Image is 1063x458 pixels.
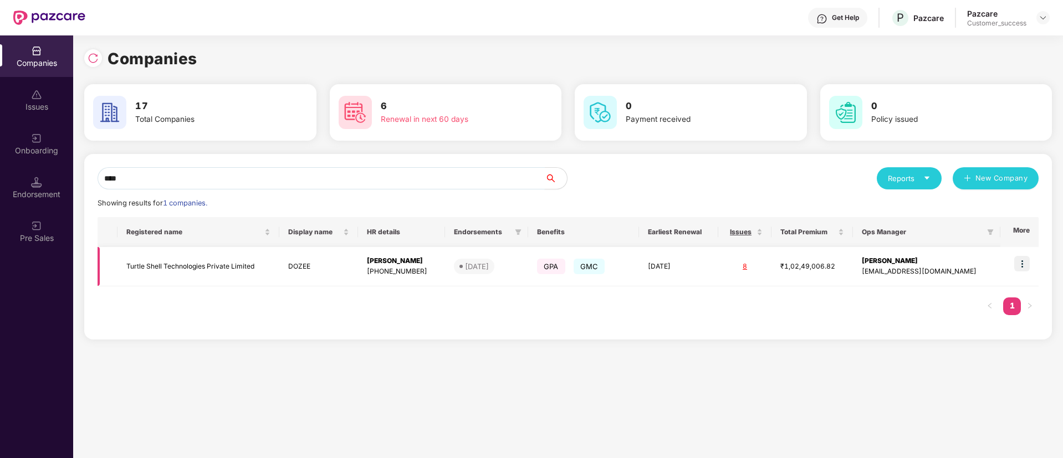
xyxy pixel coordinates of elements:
div: Total Companies [135,114,275,126]
div: ₹1,02,49,006.82 [780,261,844,272]
div: Get Help [832,13,859,22]
h3: 17 [135,99,275,114]
span: Endorsements [454,228,510,236]
img: New Pazcare Logo [13,11,85,25]
li: Next Page [1021,297,1039,315]
button: left [981,297,999,315]
span: Registered name [126,228,263,236]
span: Total Premium [780,228,836,236]
li: 1 [1003,297,1021,315]
button: plusNew Company [953,167,1039,189]
span: caret-down [923,174,931,182]
img: svg+xml;base64,PHN2ZyB4bWxucz0iaHR0cDovL3d3dy53My5vcmcvMjAwMC9zdmciIHdpZHRoPSI2MCIgaGVpZ2h0PSI2MC... [584,96,617,129]
span: left [987,302,993,309]
span: GMC [574,259,605,274]
th: Issues [718,217,771,247]
img: svg+xml;base64,PHN2ZyB3aWR0aD0iMjAiIGhlaWdodD0iMjAiIHZpZXdCb3g9IjAgMCAyMCAyMCIgZmlsbD0ibm9uZSIgeG... [31,220,42,231]
div: Reports [888,173,931,184]
span: New Company [975,173,1028,184]
h1: Companies [108,47,197,71]
img: svg+xml;base64,PHN2ZyB3aWR0aD0iMjAiIGhlaWdodD0iMjAiIHZpZXdCb3g9IjAgMCAyMCAyMCIgZmlsbD0ibm9uZSIgeG... [31,133,42,144]
th: Earliest Renewal [639,217,719,247]
img: svg+xml;base64,PHN2ZyB4bWxucz0iaHR0cDovL3d3dy53My5vcmcvMjAwMC9zdmciIHdpZHRoPSI2MCIgaGVpZ2h0PSI2MC... [829,96,862,129]
div: [EMAIL_ADDRESS][DOMAIN_NAME] [862,266,992,277]
img: svg+xml;base64,PHN2ZyBpZD0iSXNzdWVzX2Rpc2FibGVkIiB4bWxucz0iaHR0cDovL3d3dy53My5vcmcvMjAwMC9zdmciIH... [31,89,42,100]
th: Total Premium [771,217,853,247]
div: Customer_success [967,19,1026,28]
li: Previous Page [981,297,999,315]
img: svg+xml;base64,PHN2ZyBpZD0iUmVsb2FkLTMyeDMyIiB4bWxucz0iaHR0cDovL3d3dy53My5vcmcvMjAwMC9zdmciIHdpZH... [88,53,99,64]
span: Ops Manager [862,228,983,236]
div: [PERSON_NAME] [367,256,436,266]
div: 8 [727,261,763,272]
span: filter [985,225,996,239]
div: Payment received [626,114,765,126]
span: filter [513,225,524,239]
img: icon [1014,256,1030,271]
td: [DATE] [639,247,719,286]
span: filter [515,229,522,235]
div: [PHONE_NUMBER] [367,266,436,277]
th: Benefits [528,217,639,247]
h3: 6 [381,99,520,114]
div: Policy issued [871,114,1011,126]
div: Pazcare [913,13,944,23]
th: Registered name [117,217,280,247]
th: Display name [279,217,357,247]
img: svg+xml;base64,PHN2ZyB4bWxucz0iaHR0cDovL3d3dy53My5vcmcvMjAwMC9zdmciIHdpZHRoPSI2MCIgaGVpZ2h0PSI2MC... [93,96,126,129]
span: Showing results for [98,199,207,207]
td: DOZEE [279,247,357,286]
span: right [1026,302,1033,309]
img: svg+xml;base64,PHN2ZyB4bWxucz0iaHR0cDovL3d3dy53My5vcmcvMjAwMC9zdmciIHdpZHRoPSI2MCIgaGVpZ2h0PSI2MC... [339,96,372,129]
td: Turtle Shell Technologies Private Limited [117,247,280,286]
span: 1 companies. [163,199,207,207]
div: [PERSON_NAME] [862,256,992,266]
th: More [1000,217,1039,247]
button: right [1021,297,1039,315]
span: Issues [727,228,754,236]
img: svg+xml;base64,PHN2ZyBpZD0iSGVscC0zMngzMiIgeG1sbnM9Imh0dHA6Ly93d3cudzMub3JnLzIwMDAvc3ZnIiB3aWR0aD... [816,13,827,24]
th: HR details [358,217,445,247]
div: [DATE] [465,261,489,272]
h3: 0 [871,99,1011,114]
span: P [897,11,904,24]
img: svg+xml;base64,PHN2ZyBpZD0iRHJvcGRvd24tMzJ4MzIiIHhtbG5zPSJodHRwOi8vd3d3LnczLm9yZy8yMDAwL3N2ZyIgd2... [1039,13,1047,22]
img: svg+xml;base64,PHN2ZyBpZD0iQ29tcGFuaWVzIiB4bWxucz0iaHR0cDovL3d3dy53My5vcmcvMjAwMC9zdmciIHdpZHRoPS... [31,45,42,56]
button: search [544,167,568,189]
span: GPA [537,259,565,274]
a: 1 [1003,297,1021,314]
img: svg+xml;base64,PHN2ZyB3aWR0aD0iMTQuNSIgaGVpZ2h0PSIxNC41IiB2aWV3Qm94PSIwIDAgMTYgMTYiIGZpbGw9Im5vbm... [31,177,42,188]
span: search [544,174,567,183]
span: plus [964,174,971,183]
h3: 0 [626,99,765,114]
span: Display name [288,228,340,236]
span: filter [987,229,994,235]
div: Pazcare [967,8,1026,19]
div: Renewal in next 60 days [381,114,520,126]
